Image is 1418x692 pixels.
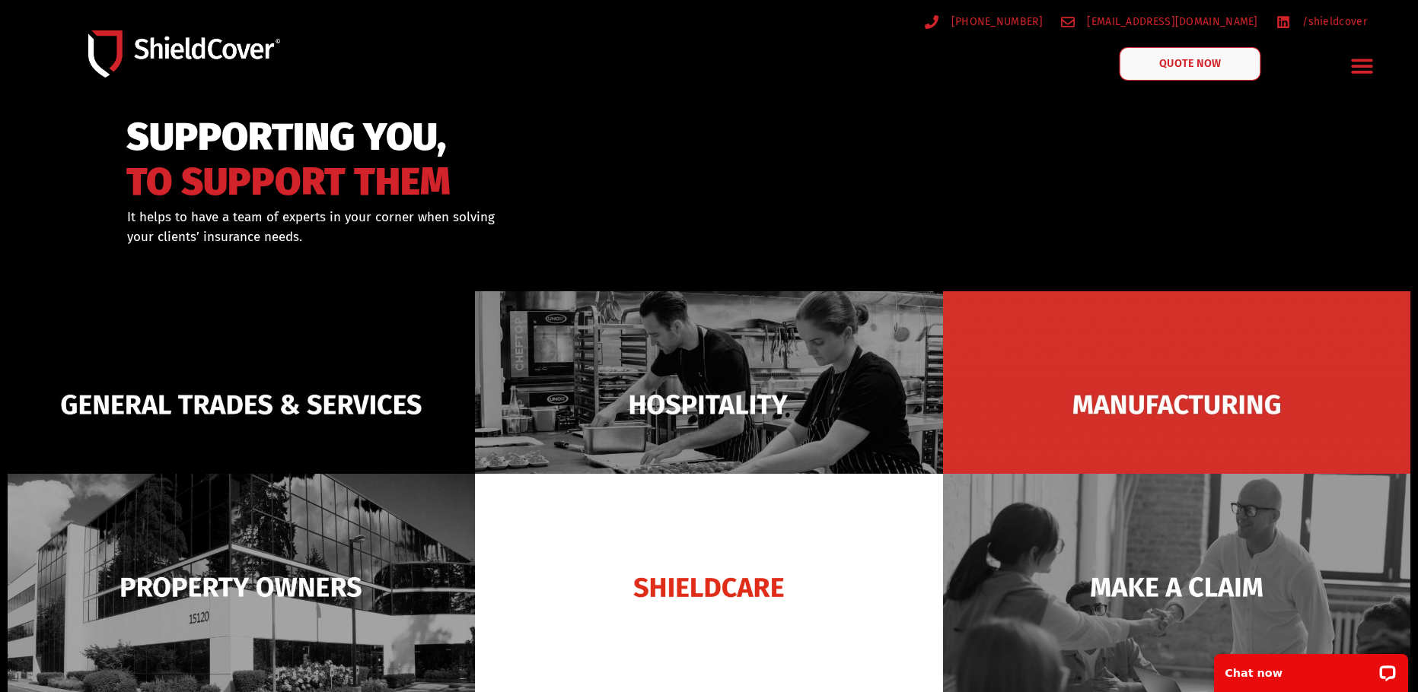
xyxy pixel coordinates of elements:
[1159,59,1220,69] span: QUOTE NOW
[1299,12,1367,31] span: /shieldcover
[1119,47,1260,81] a: QUOTE NOW
[126,122,451,153] span: SUPPORTING YOU,
[1204,644,1418,692] iframe: LiveChat chat widget
[925,12,1043,31] a: [PHONE_NUMBER]
[948,12,1043,31] span: [PHONE_NUMBER]
[1276,12,1367,31] a: /shieldcover
[1083,12,1257,31] span: [EMAIL_ADDRESS][DOMAIN_NAME]
[1061,12,1258,31] a: [EMAIL_ADDRESS][DOMAIN_NAME]
[88,30,280,78] img: Shield-Cover-Underwriting-Australia-logo-full
[127,227,787,247] p: your clients’ insurance needs.
[127,208,787,246] div: It helps to have a team of experts in your corner when solving
[1345,48,1381,84] div: Menu Toggle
